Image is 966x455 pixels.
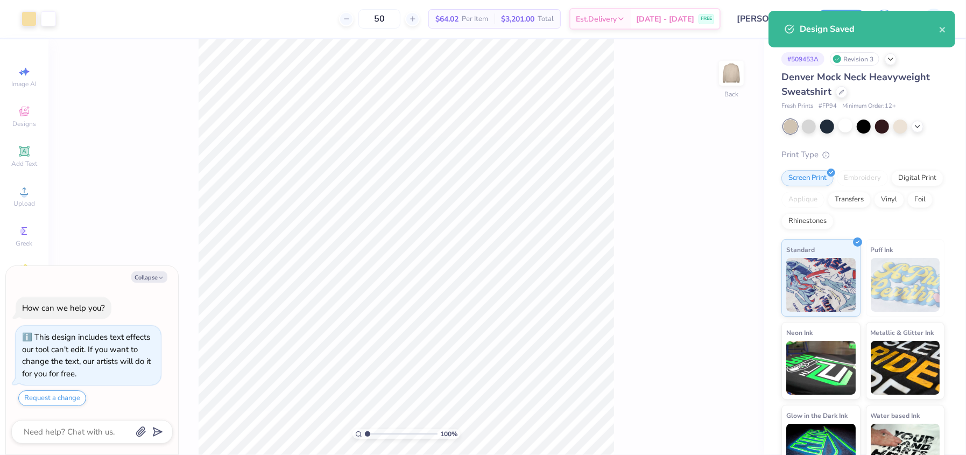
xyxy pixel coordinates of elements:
[16,239,33,248] span: Greek
[800,23,939,36] div: Design Saved
[636,13,694,25] span: [DATE] - [DATE]
[786,327,813,338] span: Neon Ink
[701,15,712,23] span: FREE
[871,327,934,338] span: Metallic & Glitter Ink
[435,13,459,25] span: $64.02
[462,13,488,25] span: Per Item
[440,429,457,439] span: 100 %
[22,303,105,313] div: How can we help you?
[786,410,848,421] span: Glow in the Dark Ink
[18,390,86,406] button: Request a change
[131,271,167,283] button: Collapse
[786,341,856,395] img: Neon Ink
[22,332,151,379] div: This design includes text effects our tool can't edit. If you want to change the text, our artist...
[871,341,940,395] img: Metallic & Glitter Ink
[12,120,36,128] span: Designs
[11,159,37,168] span: Add Text
[939,23,947,36] button: close
[871,410,920,421] span: Water based Ink
[576,13,617,25] span: Est. Delivery
[13,199,35,208] span: Upload
[729,8,808,30] input: Untitled Design
[501,13,534,25] span: $3,201.00
[538,13,554,25] span: Total
[12,80,37,88] span: Image AI
[358,9,400,29] input: – –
